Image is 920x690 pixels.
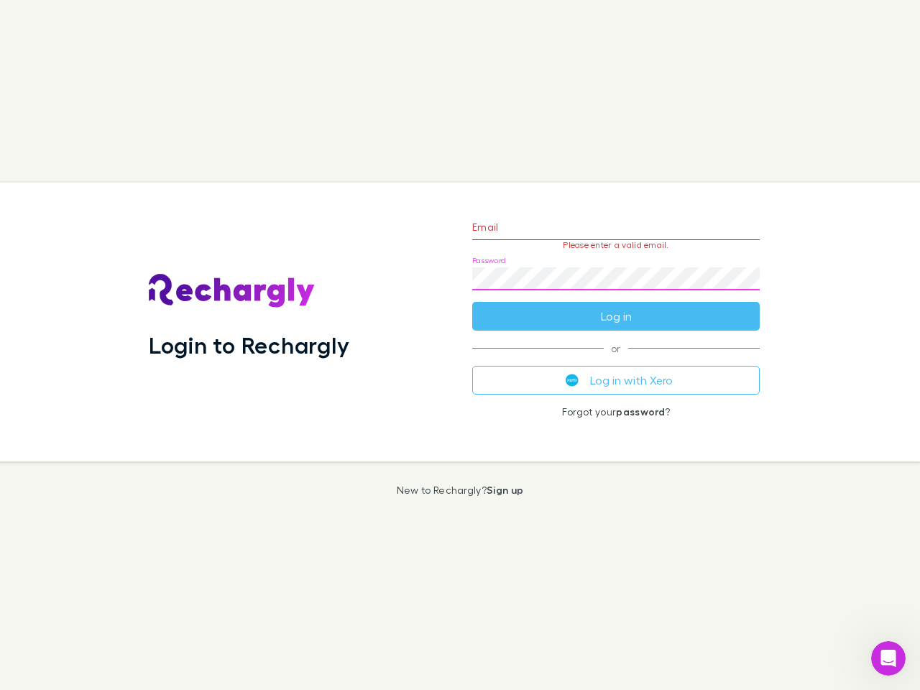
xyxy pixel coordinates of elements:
[566,374,579,387] img: Xero's logo
[149,274,316,308] img: Rechargly's Logo
[871,641,906,676] iframe: Intercom live chat
[149,331,349,359] h1: Login to Rechargly
[472,348,760,349] span: or
[616,405,665,418] a: password
[487,484,523,496] a: Sign up
[472,240,760,250] p: Please enter a valid email.
[472,406,760,418] p: Forgot your ?
[472,255,506,266] label: Password
[472,366,760,395] button: Log in with Xero
[472,302,760,331] button: Log in
[397,484,524,496] p: New to Rechargly?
